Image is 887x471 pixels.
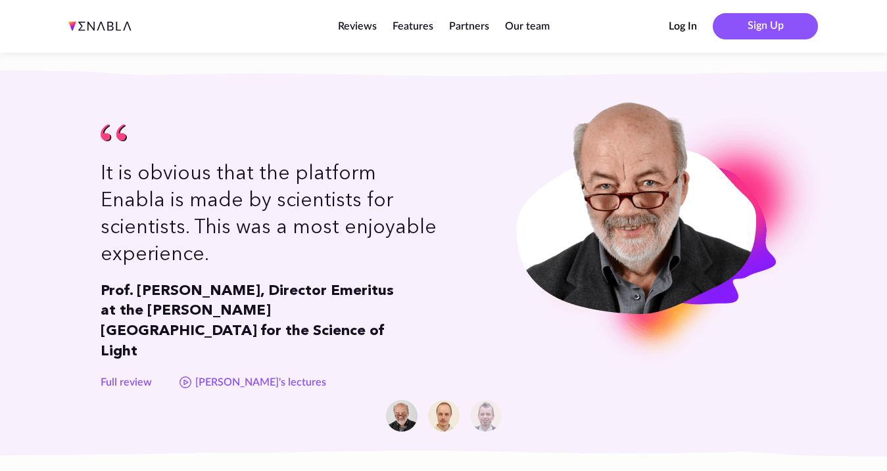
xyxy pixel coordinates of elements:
[505,21,550,32] a: Our team
[386,400,418,432] img: scientist
[470,400,502,432] img: scientist
[176,374,326,390] a: [PERSON_NAME]'s lectures
[101,280,410,361] cite: Prof. [PERSON_NAME], Director Emeritus at the [PERSON_NAME][GEOGRAPHIC_DATA] for the Science of L...
[669,19,697,34] button: Log In
[101,374,152,390] a: Full review
[383,397,421,435] button: scientist
[467,397,505,435] button: scientist
[393,21,433,32] a: Features
[195,374,326,390] span: [PERSON_NAME]'s lectures
[428,400,460,432] img: scientist
[512,75,840,400] img: Prof. Dr. Gerd Leuchs, Director Emeritus at the Max Planck Institute for the Science of Light
[713,13,818,39] button: Sign Up
[425,397,463,435] button: scientist
[338,21,377,32] a: Reviews
[449,21,489,32] a: Partners
[101,160,437,265] span: It is obvious that the platform Enabla is made by scientists for scientists. This was a most enjo...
